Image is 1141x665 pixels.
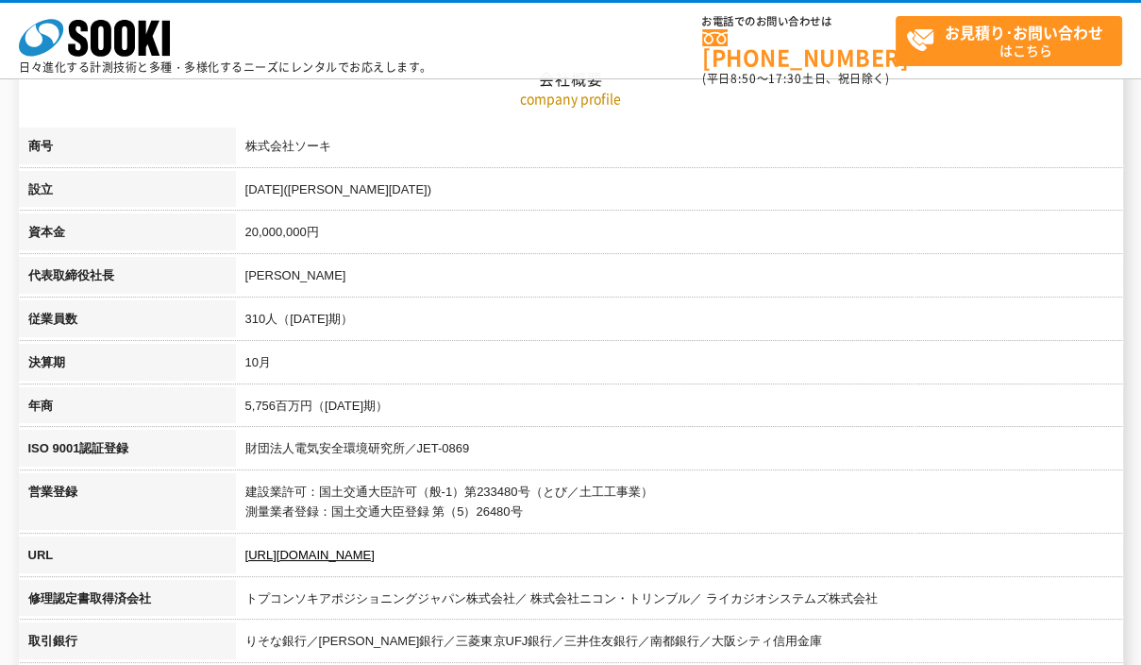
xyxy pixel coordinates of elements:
[19,128,236,171] th: 商号
[730,70,757,87] span: 8:50
[236,430,1123,473] td: 財団法人電気安全環境研究所／JET-0869
[945,21,1103,43] strong: お見積り･お問い合わせ
[245,548,375,562] a: [URL][DOMAIN_NAME]
[19,430,236,473] th: ISO 9001認証登録
[896,16,1122,66] a: お見積り･お問い合わせはこちら
[236,171,1123,214] td: [DATE]([PERSON_NAME][DATE])
[768,70,802,87] span: 17:30
[702,16,896,27] span: お電話でのお問い合わせは
[19,473,236,537] th: 営業登録
[236,473,1123,537] td: 建設業許可：国土交通大臣許可（般-1）第233480号（とび／土工工事業） 測量業者登録：国土交通大臣登録 第（5）26480号
[19,89,1123,109] p: company profile
[19,61,432,73] p: 日々進化する計測技術と多種・多様化するニーズにレンタルでお応えします。
[906,17,1121,64] span: はこちら
[19,387,236,431] th: 年商
[702,70,889,87] span: (平日 ～ 土日、祝日除く)
[236,213,1123,257] td: 20,000,000円
[19,171,236,214] th: 設立
[19,257,236,300] th: 代表取締役社長
[19,537,236,580] th: URL
[236,128,1123,171] td: 株式会社ソーキ
[236,580,1123,623] td: トプコンソキアポジショニングジャパン株式会社／ 株式会社ニコン・トリンブル／ ライカジオシステムズ株式会社
[236,344,1123,387] td: 10月
[19,344,236,387] th: 決算期
[19,300,236,344] th: 従業員数
[702,29,896,68] a: [PHONE_NUMBER]
[19,580,236,623] th: 修理認定書取得済会社
[236,387,1123,431] td: 5,756百万円（[DATE]期）
[236,257,1123,300] td: [PERSON_NAME]
[236,300,1123,344] td: 310人（[DATE]期）
[19,213,236,257] th: 資本金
